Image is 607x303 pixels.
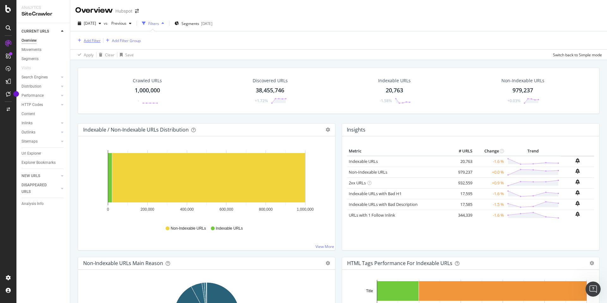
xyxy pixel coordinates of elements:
[21,111,35,117] div: Content
[259,207,273,212] text: 800,000
[326,127,330,132] div: gear
[21,173,40,179] div: NEW URLS
[586,281,601,297] iframe: Intercom live chat
[172,18,215,28] button: Segments[DATE]
[550,50,602,60] button: Switch back to Simple mode
[21,173,59,179] a: NEW URLS
[21,46,65,53] a: Movements
[21,111,65,117] a: Content
[449,210,474,220] td: 344,339
[112,38,141,43] div: Add Filter Group
[21,159,56,166] div: Explorer Bookmarks
[109,21,126,26] span: Previous
[21,5,65,10] div: Analytics
[474,188,506,199] td: -1.6 %
[449,199,474,210] td: 17,585
[449,188,474,199] td: 17,595
[366,289,373,293] text: Title
[349,212,395,218] a: URLs with 1 Follow Inlink
[83,127,189,133] div: Indexable / Non-Indexable URLs Distribution
[21,65,31,71] div: Visits
[13,91,19,97] div: Tooltip anchor
[349,191,402,196] a: Indexable URLs with Bad H1
[148,21,159,26] div: Filters
[256,86,284,95] div: 38,455,746
[117,50,134,60] button: Save
[21,182,59,195] a: DISAPPEARED URLS
[21,201,65,207] a: Analysis Info
[21,74,59,81] a: Search Engines
[141,207,155,212] text: 200,000
[349,180,366,186] a: 2xx URLs
[349,158,378,164] a: Indexable URLs
[21,120,59,127] a: Inlinks
[75,18,104,28] button: [DATE]
[21,83,59,90] a: Distribution
[109,18,134,28] button: Previous
[125,52,134,58] div: Save
[349,201,418,207] a: Indexable URLs with Bad Description
[297,207,314,212] text: 1,000,000
[83,146,330,220] svg: A chart.
[84,21,96,26] span: 2025 Aug. 19th
[553,52,602,58] div: Switch back to Simple mode
[380,98,392,103] div: -1.58%
[347,260,452,266] div: HTML Tags Performance for Indexable URLs
[386,86,403,95] div: 20,763
[21,120,33,127] div: Inlinks
[474,199,506,210] td: -1.5 %
[590,261,594,265] div: gear
[84,52,94,58] div: Apply
[316,244,334,249] a: View More
[21,182,53,195] div: DISAPPEARED URLS
[21,28,59,35] a: CURRENT URLS
[21,56,39,62] div: Segments
[201,21,212,26] div: [DATE]
[21,65,37,71] a: Visits
[216,226,243,231] span: Indexable URLs
[171,226,206,231] span: Non-Indexable URLs
[181,21,199,26] span: Segments
[326,261,330,265] div: gear
[449,156,474,167] td: 20,763
[133,77,162,84] div: Crawled URLs
[501,77,544,84] div: Non-Indexable URLs
[575,169,580,174] div: bell-plus
[107,207,109,212] text: 0
[575,212,580,217] div: bell-plus
[507,98,520,103] div: +0.03%
[21,138,38,145] div: Sitemaps
[180,207,194,212] text: 400,000
[506,146,561,156] th: Trend
[135,9,139,13] div: arrow-right-arrow-left
[512,86,533,95] div: 979,237
[75,50,94,60] button: Apply
[75,5,113,16] div: Overview
[575,201,580,206] div: bell-plus
[21,37,37,44] div: Overview
[21,150,41,157] div: Url Explorer
[21,56,65,62] a: Segments
[253,77,288,84] div: Discovered URLs
[103,37,141,44] button: Add Filter Group
[83,260,163,266] div: Non-Indexable URLs Main Reason
[21,102,43,108] div: HTTP Codes
[21,10,65,18] div: SiteCrawler
[21,28,49,35] div: CURRENT URLS
[135,86,160,95] div: 1,000,000
[21,37,65,44] a: Overview
[347,146,449,156] th: Metric
[219,207,233,212] text: 600,000
[21,92,59,99] a: Performance
[115,8,132,14] div: Hubspot
[21,129,59,136] a: Outlinks
[575,190,580,195] div: bell-plus
[21,138,59,145] a: Sitemaps
[449,167,474,177] td: 979,237
[21,92,44,99] div: Performance
[21,83,41,90] div: Distribution
[21,129,35,136] div: Outlinks
[21,46,41,53] div: Movements
[84,38,101,43] div: Add Filter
